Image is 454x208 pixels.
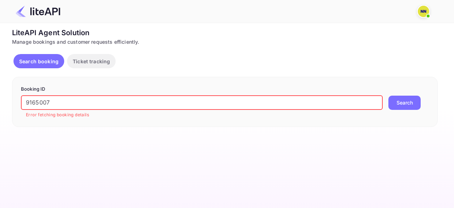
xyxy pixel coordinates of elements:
p: Ticket tracking [73,58,110,65]
input: Enter Booking ID (e.g., 63782194) [21,96,383,110]
p: Booking ID [21,86,429,93]
img: LiteAPI Logo [16,6,60,17]
div: Manage bookings and customer requests efficiently. [12,38,438,46]
p: Search booking [19,58,59,65]
p: Error fetching booking details [26,111,378,118]
div: LiteAPI Agent Solution [12,27,438,38]
img: N/A N/A [418,6,429,17]
button: Search [388,96,421,110]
